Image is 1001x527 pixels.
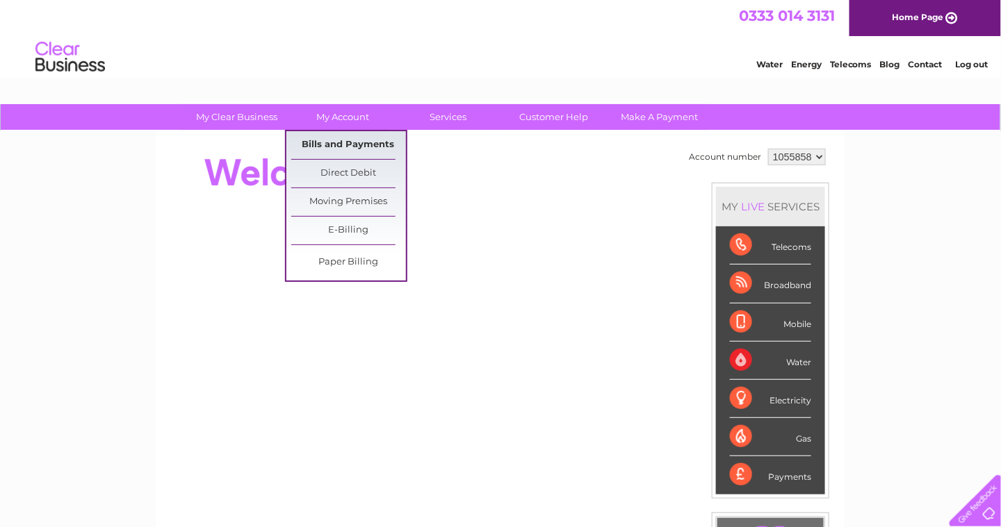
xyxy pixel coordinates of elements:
[291,249,406,276] a: Paper Billing
[830,59,872,69] a: Telecoms
[730,342,811,380] div: Water
[739,7,835,24] a: 0333 014 3131
[791,59,822,69] a: Energy
[291,217,406,244] a: E-Billing
[286,104,400,130] a: My Account
[391,104,506,130] a: Services
[173,8,830,67] div: Clear Business is a trading name of Verastar Limited (registered in [GEOGRAPHIC_DATA] No. 3667643...
[738,200,767,213] div: LIVE
[497,104,612,130] a: Customer Help
[291,160,406,187] a: Direct Debit
[730,418,811,456] div: Gas
[880,59,900,69] a: Blog
[730,456,811,494] div: Payments
[756,59,783,69] a: Water
[716,187,825,226] div: MY SERVICES
[603,104,717,130] a: Make A Payment
[730,380,811,418] div: Electricity
[180,104,295,130] a: My Clear Business
[730,303,811,342] div: Mobile
[35,36,106,78] img: logo.png
[685,145,765,169] td: Account number
[730,226,811,265] div: Telecoms
[291,188,406,216] a: Moving Premises
[955,59,988,69] a: Log out
[909,59,943,69] a: Contact
[291,131,406,159] a: Bills and Payments
[730,265,811,303] div: Broadband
